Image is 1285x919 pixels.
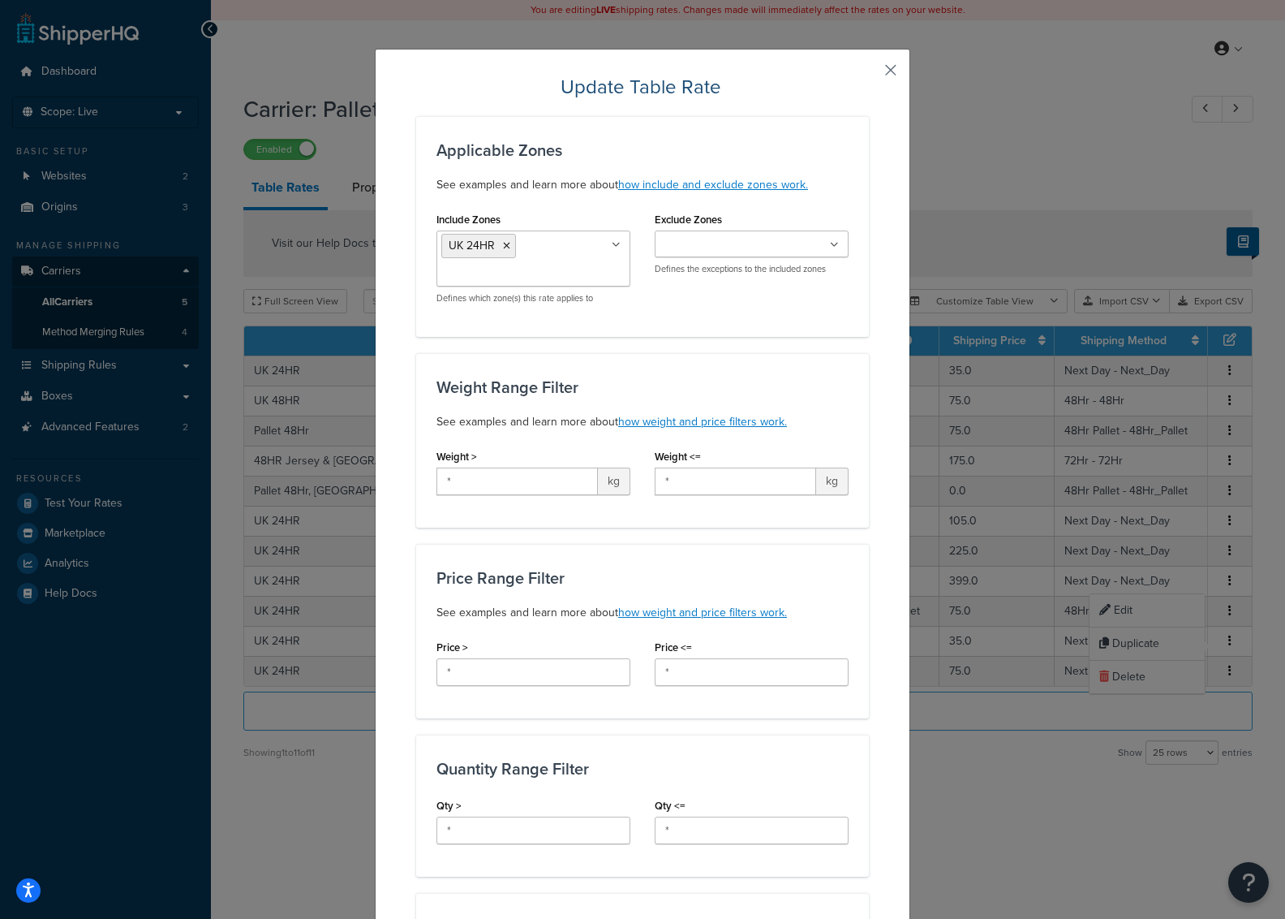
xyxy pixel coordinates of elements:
[436,603,849,623] p: See examples and learn more about
[436,141,849,159] h3: Applicable Zones
[618,176,808,193] a: how include and exclude zones work.
[436,175,849,195] p: See examples and learn more about
[618,604,787,621] a: how weight and price filters work.
[436,214,501,226] label: Include Zones
[436,760,849,778] h3: Quantity Range Filter
[655,641,692,654] label: Price <=
[655,263,849,275] p: Defines the exceptions to the included zones
[655,451,701,463] label: Weight <=
[436,641,468,654] label: Price >
[436,451,477,463] label: Weight >
[436,378,849,396] h3: Weight Range Filter
[436,800,462,812] label: Qty >
[416,74,869,100] h2: Update Table Rate
[816,468,849,495] span: kg
[436,569,849,587] h3: Price Range Filter
[449,237,495,254] span: UK 24HR
[598,468,630,495] span: kg
[436,412,849,432] p: See examples and learn more about
[655,800,685,812] label: Qty <=
[436,292,630,304] p: Defines which zone(s) this rate applies to
[618,413,787,430] a: how weight and price filters work.
[655,214,722,226] label: Exclude Zones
